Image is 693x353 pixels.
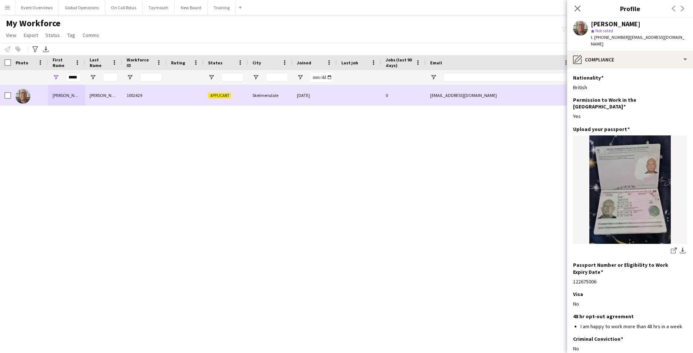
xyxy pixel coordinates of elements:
[310,73,332,82] input: Joined Filter Input
[591,21,640,27] div: [PERSON_NAME]
[83,32,99,38] span: Comms
[48,85,85,105] div: [PERSON_NAME]
[573,126,630,132] h3: Upload your passport
[171,60,185,65] span: Rating
[341,60,358,65] span: Last job
[66,73,81,82] input: First Name Filter Input
[67,32,75,38] span: Tag
[6,32,16,38] span: View
[573,345,687,352] div: No
[595,28,613,33] span: Not rated
[591,34,629,40] span: t. [PHONE_NUMBER]
[208,60,222,65] span: Status
[567,4,693,13] h3: Profile
[31,45,40,54] app-action-btn: Advanced filters
[122,85,167,105] div: 1002429
[175,0,208,15] button: New Board
[59,0,105,15] button: Global Operations
[580,323,687,330] li: I am happy to work more than 48 hrs in a week
[573,278,687,285] div: 122675006
[46,32,60,38] span: Status
[430,60,442,65] span: Email
[140,73,162,82] input: Workforce ID Filter Input
[591,34,684,47] span: | [EMAIL_ADDRESS][DOMAIN_NAME]
[143,0,175,15] button: Taymouth
[105,0,143,15] button: On Call Rotas
[297,60,311,65] span: Joined
[64,30,78,40] a: Tag
[386,57,412,68] span: Jobs (last 90 days)
[573,97,681,110] h3: Permission to Work in the [GEOGRAPHIC_DATA]
[16,60,28,65] span: Photo
[127,57,153,68] span: Workforce ID
[573,291,583,297] h3: Visa
[53,74,59,81] button: Open Filter Menu
[90,57,109,68] span: Last Name
[573,113,687,120] div: Yes
[252,60,261,65] span: City
[573,135,687,244] img: IMG-20220116-WA0004(1).jpg
[573,84,687,91] div: British
[41,45,50,54] app-action-btn: Export XLSX
[426,85,574,105] div: [EMAIL_ADDRESS][DOMAIN_NAME]
[573,313,634,320] h3: 48 hr opt-out agreement
[430,74,437,81] button: Open Filter Menu
[567,51,693,68] div: Compliance
[573,74,603,81] h3: Nationality
[127,74,133,81] button: Open Filter Menu
[43,30,63,40] a: Status
[90,74,96,81] button: Open Filter Menu
[3,30,19,40] a: View
[573,262,681,275] h3: Passport Number or Eligibility to Work Expiry Date
[266,73,288,82] input: City Filter Input
[443,73,569,82] input: Email Filter Input
[573,300,687,307] div: No
[221,73,244,82] input: Status Filter Input
[53,57,72,68] span: First Name
[103,73,118,82] input: Last Name Filter Input
[381,85,426,105] div: 0
[6,18,60,29] span: My Workforce
[80,30,102,40] a: Comms
[16,89,30,104] img: Simon Byrne
[24,32,38,38] span: Export
[248,85,292,105] div: Skelmersdale
[297,74,304,81] button: Open Filter Menu
[21,30,41,40] a: Export
[85,85,122,105] div: [PERSON_NAME]
[573,336,623,342] h3: Criminal Conviction
[15,0,59,15] button: Event Overviews
[292,85,337,105] div: [DATE]
[252,74,259,81] button: Open Filter Menu
[208,93,231,98] span: Applicant
[208,74,215,81] button: Open Filter Menu
[208,0,236,15] button: Training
